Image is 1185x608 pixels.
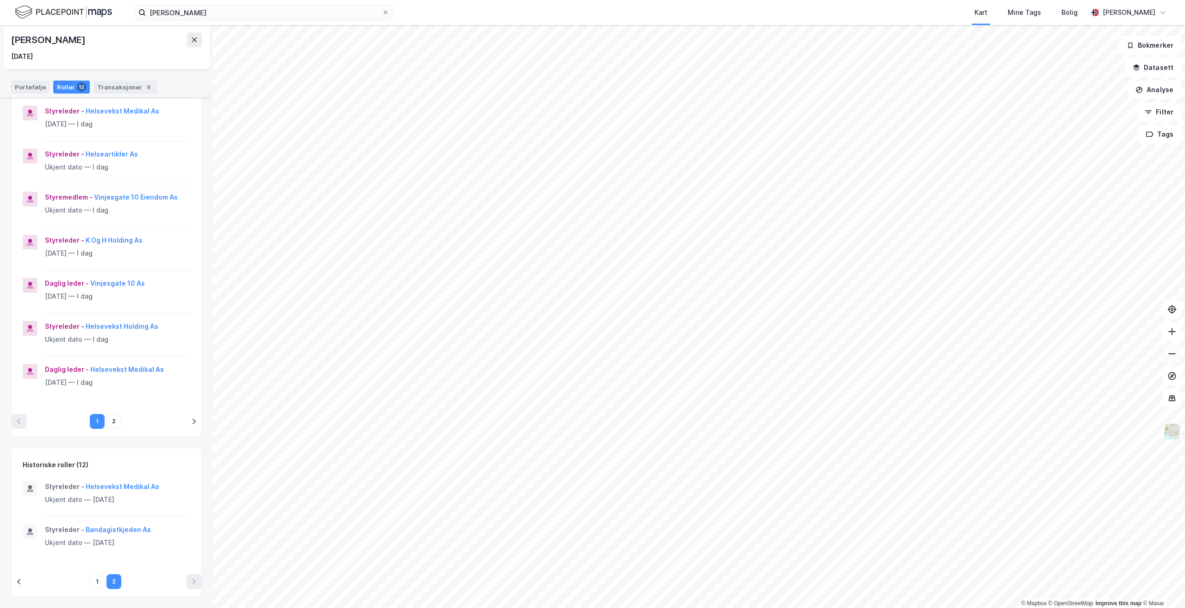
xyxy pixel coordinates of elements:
input: Søk på adresse, matrikkel, gårdeiere, leietakere eller personer [146,6,382,19]
div: 12 [77,82,86,92]
button: 2 [106,574,121,589]
div: Mine Tags [1008,7,1041,18]
div: Ukjent dato — I dag [45,162,190,173]
div: [DATE] — I dag [45,377,190,388]
div: Roller [53,81,90,94]
button: Bokmerker [1119,36,1181,55]
nav: pagination navigation [12,414,201,429]
div: [DATE] — I dag [45,291,190,302]
div: [DATE] — I dag [45,119,190,130]
div: Ukjent dato — [DATE] [45,494,190,505]
div: Ukjent dato — [DATE] [45,537,190,548]
div: [PERSON_NAME] [11,32,87,47]
div: 8 [144,82,153,92]
button: Analyse [1128,81,1181,99]
nav: pagination navigation [12,574,201,589]
button: Datasett [1125,58,1181,77]
div: Transaksjoner [94,81,157,94]
iframe: Chat Widget [1139,564,1185,608]
a: Mapbox [1021,600,1047,607]
div: Portefølje [11,81,50,94]
button: Filter [1137,103,1181,121]
button: Tags [1138,125,1181,144]
a: Improve this map [1096,600,1141,607]
div: [DATE] [11,51,33,62]
div: Kontrollprogram for chat [1139,564,1185,608]
img: logo.f888ab2527a4732fd821a326f86c7f29.svg [15,4,112,20]
div: Bolig [1061,7,1078,18]
a: OpenStreetMap [1048,600,1093,607]
div: Kart [974,7,987,18]
button: 1 [90,574,105,589]
button: 2 [106,414,121,429]
div: Ukjent dato — I dag [45,334,190,345]
div: [DATE] — I dag [45,248,190,259]
button: 1 [90,414,105,429]
img: Z [1163,423,1181,440]
div: Ukjent dato — I dag [45,205,190,216]
div: [PERSON_NAME] [1103,7,1155,18]
div: Historiske roller (12) [23,459,88,470]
